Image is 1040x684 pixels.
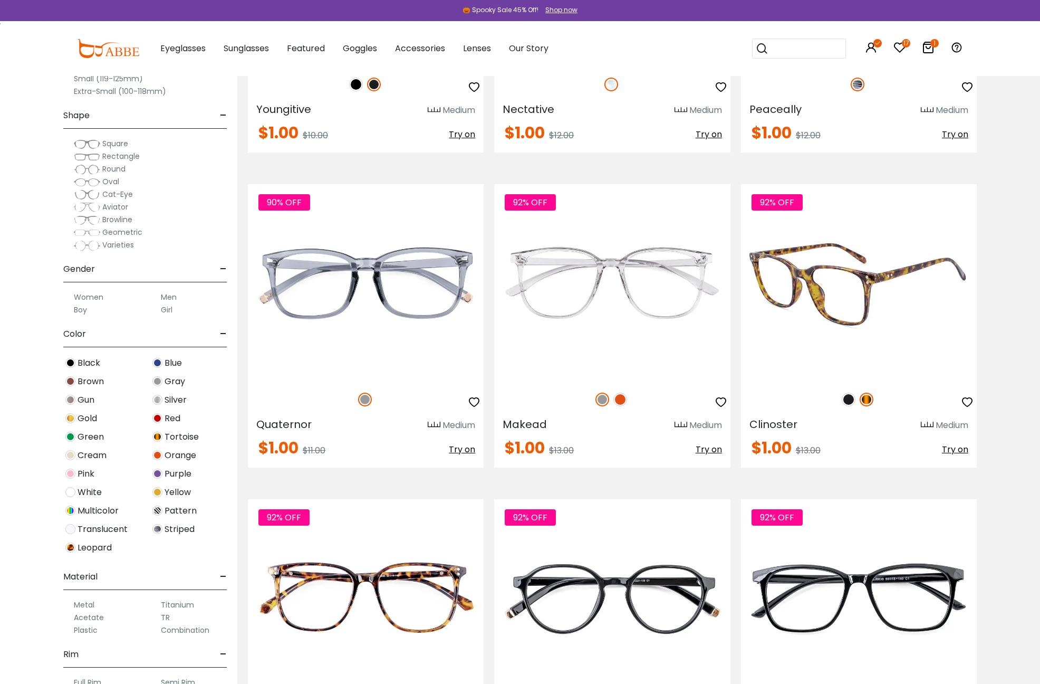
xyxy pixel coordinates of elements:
div: Medium [442,104,475,117]
span: Material [63,564,98,590]
span: Try on [449,128,475,140]
span: - [220,564,227,590]
img: Striped [152,524,162,534]
img: Blue [152,358,162,368]
span: Brown [78,375,104,388]
img: size ruler [921,421,933,429]
label: Small (119-125mm) [74,72,143,85]
span: - [220,642,227,667]
img: Red [152,413,162,423]
span: Varieties [102,240,134,250]
a: 17 [893,43,906,55]
img: Leopard [65,543,75,553]
div: Medium [936,104,968,117]
i: 17 [902,39,910,47]
img: Translucent [65,524,75,534]
img: Round.png [74,164,100,175]
span: 92% OFF [752,509,803,526]
span: Try on [696,128,722,140]
img: size ruler [921,107,933,115]
span: Rim [63,642,79,667]
span: Gray [165,375,185,388]
img: size ruler [428,107,440,115]
span: Purple [165,468,191,480]
img: Pattern [152,506,162,516]
span: 92% OFF [505,194,556,211]
span: Goggles [343,42,377,54]
img: Gray [358,393,372,406]
img: Square.png [74,139,100,149]
span: Striped [165,523,195,536]
img: Green [65,432,75,442]
span: Eyeglasses [160,42,206,54]
img: Cat-Eye.png [74,189,100,200]
span: Tortoise [165,431,199,443]
img: Purple [152,469,162,479]
span: Round [102,164,126,174]
img: Rectangle.png [74,151,100,162]
span: Makead [503,417,547,432]
button: Try on [449,125,475,144]
img: Browline.png [74,215,100,225]
img: Geometric.png [74,227,100,238]
label: Women [74,291,103,303]
a: 1 [922,43,935,55]
img: Oval.png [74,177,100,187]
img: Aviator.png [74,202,100,213]
span: Blue [165,357,182,369]
img: Brown [65,376,75,386]
a: Shop now [540,5,577,14]
span: Red [165,412,180,425]
span: Oval [102,176,119,187]
div: Shop now [545,5,577,15]
span: Square [102,138,128,149]
label: TR [161,611,170,624]
button: Try on [449,440,475,459]
span: Browline [102,214,132,225]
span: Aviator [102,202,128,212]
button: Try on [942,125,968,144]
img: Striped [851,78,864,91]
span: Color [63,321,86,347]
img: Multicolor [65,506,75,516]
img: Yellow [152,487,162,497]
img: Matte Black [367,78,381,91]
span: $1.00 [752,121,792,144]
div: Medium [936,419,968,432]
span: $12.00 [796,129,821,141]
span: 92% OFF [752,194,803,211]
span: 92% OFF [258,509,310,526]
span: Pink [78,468,94,480]
span: $13.00 [549,444,574,457]
img: Black [349,78,363,91]
span: Cat-Eye [102,189,133,199]
img: Tortoise Clinoster - Plastic ,Universal Bridge Fit [741,184,977,381]
span: Gold [78,412,97,425]
span: $1.00 [505,121,545,144]
span: 92% OFF [505,509,556,526]
span: Quaternor [256,417,312,432]
a: Gray Makead - Plastic ,Light Weight [494,184,730,381]
span: Leopard [78,541,112,554]
span: Try on [696,443,722,455]
span: 90% OFF [258,194,310,211]
img: abbeglasses.com [77,39,139,58]
img: Black [65,358,75,368]
img: size ruler [675,421,687,429]
span: Sunglasses [224,42,269,54]
span: Peaceally [749,102,802,117]
div: Medium [689,419,722,432]
label: Titanium [161,598,194,611]
img: Tortoise [860,393,873,406]
label: Extra-Small (100-118mm) [74,85,166,98]
img: Matte Black [842,393,855,406]
span: Yellow [165,486,191,499]
span: $1.00 [752,436,792,459]
span: Nectative [503,102,554,117]
span: Green [78,431,104,443]
span: - [220,256,227,282]
span: $1.00 [258,121,298,144]
a: Gray Quaternor - Plastic ,Universal Bridge Fit [248,184,484,381]
div: Medium [442,419,475,432]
